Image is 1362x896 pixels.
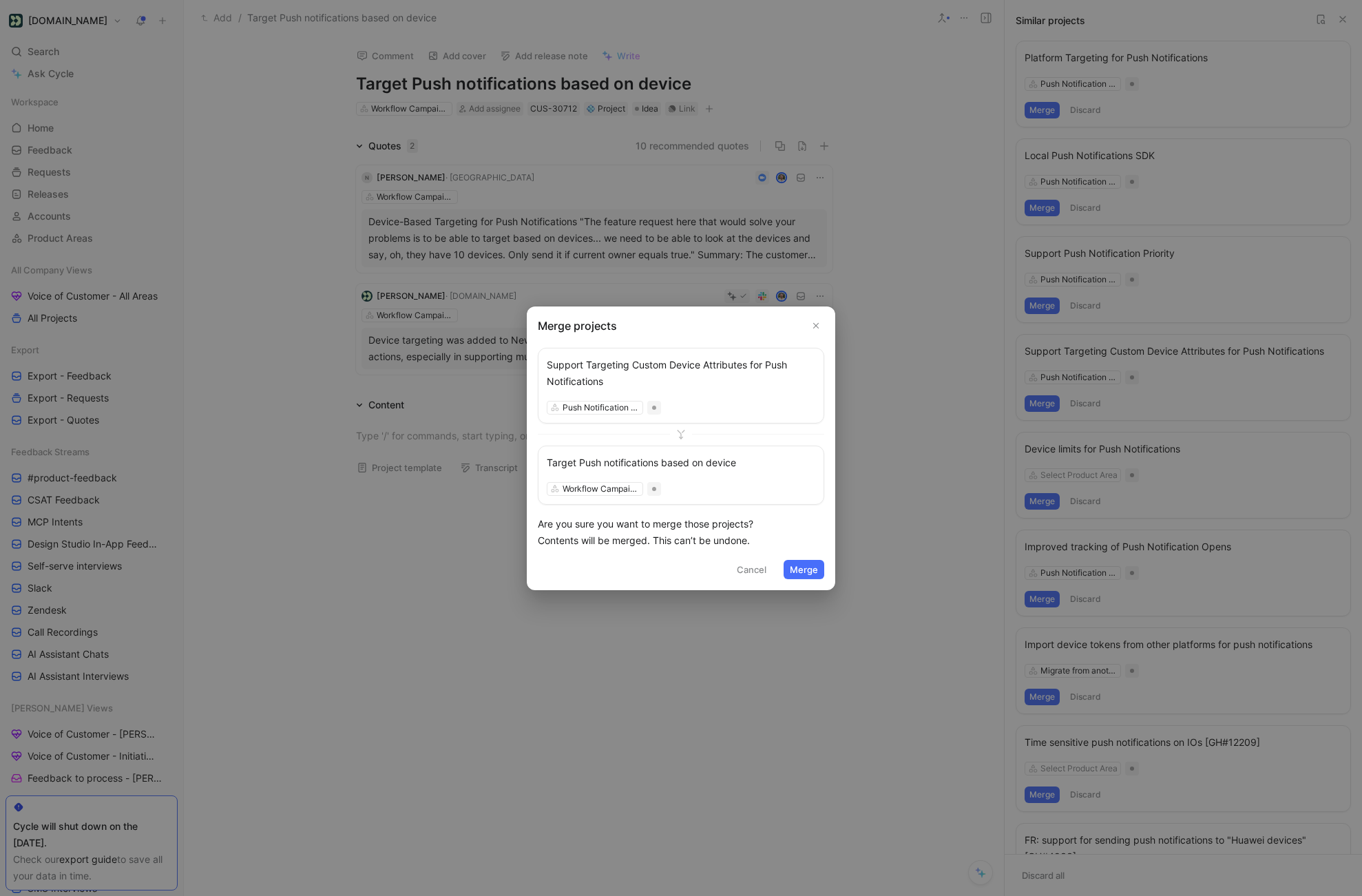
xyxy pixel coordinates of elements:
[784,560,824,579] button: Merge
[538,317,824,333] h2: Merge projects
[547,356,815,389] div: Support Targeting Custom Device Attributes for Push Notifications
[808,317,824,333] button: Close
[731,560,773,579] button: Cancel
[538,516,824,549] div: Are you sure you want to merge those projects? Contents will be merged. This can’t be undone.
[547,455,815,471] div: Target Push notifications based on device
